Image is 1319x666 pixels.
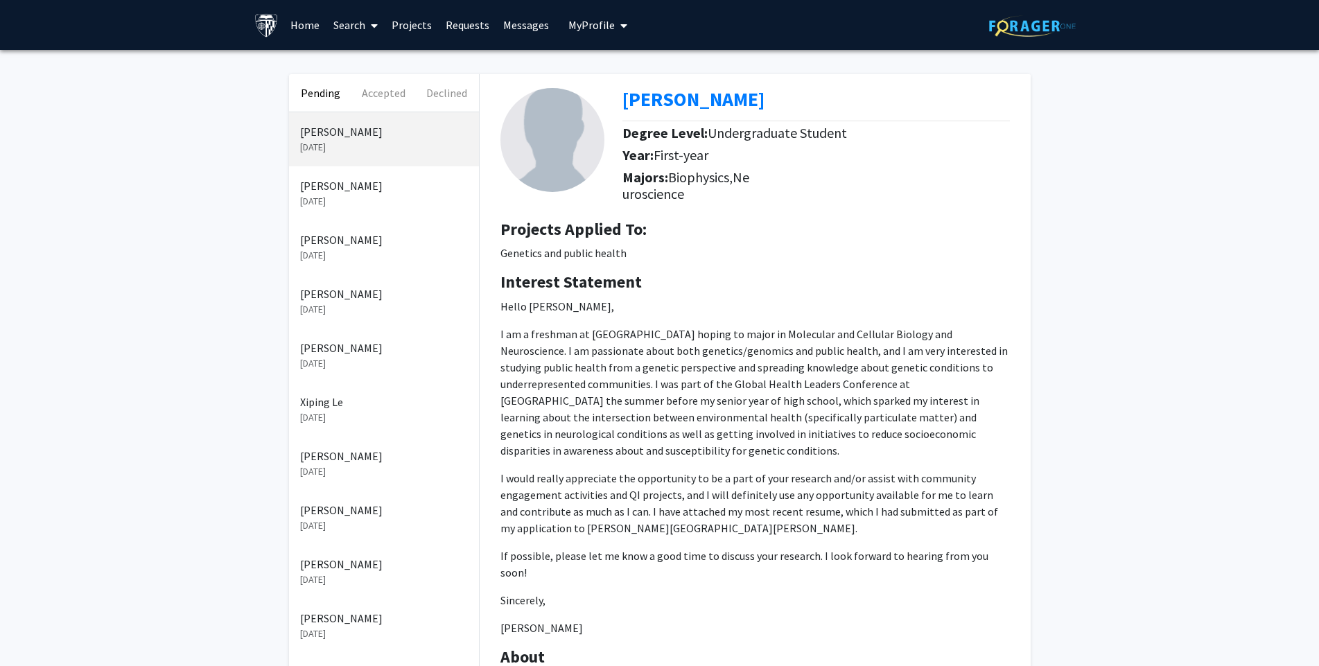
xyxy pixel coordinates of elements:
[300,194,468,209] p: [DATE]
[500,88,604,192] img: Profile Picture
[300,572,468,587] p: [DATE]
[385,1,439,49] a: Projects
[668,168,733,186] span: Biophysics,
[300,610,468,626] p: [PERSON_NAME]
[289,74,352,112] button: Pending
[300,140,468,155] p: [DATE]
[300,248,468,263] p: [DATE]
[500,470,1010,536] p: I would really appreciate the opportunity to be a part of your research and/or assist with commun...
[300,302,468,317] p: [DATE]
[500,326,1010,459] p: I am a freshman at [GEOGRAPHIC_DATA] hoping to major in Molecular and Cellular Biology and Neuros...
[415,74,478,112] button: Declined
[300,518,468,533] p: [DATE]
[500,298,1010,315] p: Hello [PERSON_NAME],
[622,146,654,164] b: Year:
[568,18,615,32] span: My Profile
[708,124,847,141] span: Undergraduate Student
[10,604,59,656] iframe: Chat
[300,231,468,248] p: [PERSON_NAME]
[500,547,1010,581] p: If possible, please let me know a good time to discuss your research. I look forward to hearing f...
[300,448,468,464] p: [PERSON_NAME]
[300,626,468,641] p: [DATE]
[283,1,326,49] a: Home
[300,502,468,518] p: [PERSON_NAME]
[500,218,647,240] b: Projects Applied To:
[300,123,468,140] p: [PERSON_NAME]
[300,356,468,371] p: [DATE]
[989,15,1076,37] img: ForagerOne Logo
[622,87,765,112] a: Opens in a new tab
[254,13,279,37] img: Johns Hopkins University Logo
[622,168,749,202] span: Neuroscience
[500,245,1010,261] p: Genetics and public health
[622,168,668,186] b: Majors:
[500,592,1010,608] p: Sincerely,
[622,87,765,112] b: [PERSON_NAME]
[300,286,468,302] p: [PERSON_NAME]
[500,620,1010,636] p: [PERSON_NAME]
[300,556,468,572] p: [PERSON_NAME]
[300,410,468,425] p: [DATE]
[300,394,468,410] p: Xiping Le
[326,1,385,49] a: Search
[439,1,496,49] a: Requests
[300,177,468,194] p: [PERSON_NAME]
[300,464,468,479] p: [DATE]
[622,124,708,141] b: Degree Level:
[500,271,642,292] b: Interest Statement
[300,340,468,356] p: [PERSON_NAME]
[654,146,708,164] span: First-year
[352,74,415,112] button: Accepted
[496,1,556,49] a: Messages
